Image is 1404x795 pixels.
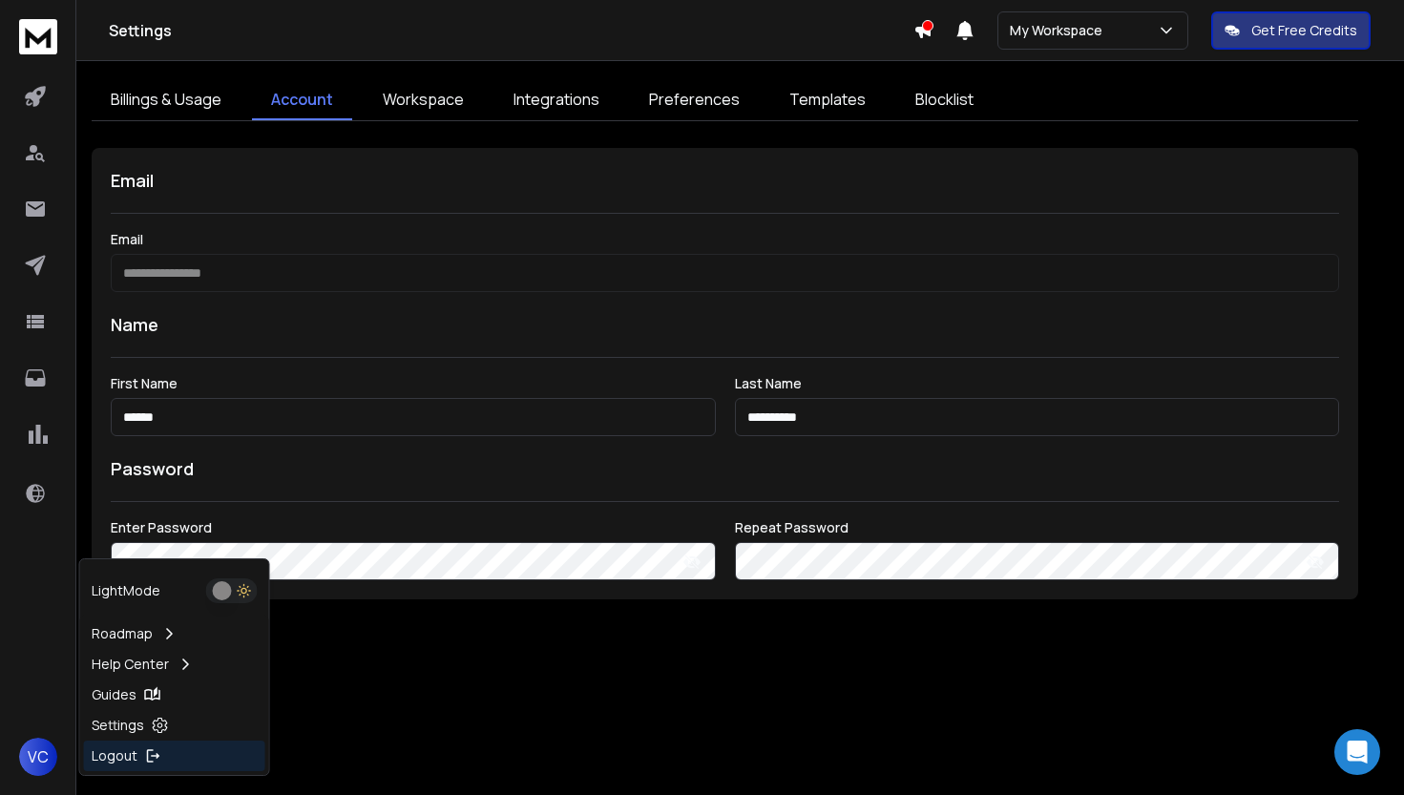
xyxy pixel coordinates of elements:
[364,80,483,120] a: Workspace
[84,710,265,741] a: Settings
[92,80,241,120] a: Billings & Usage
[896,80,993,120] a: Blocklist
[770,80,885,120] a: Templates
[494,80,618,120] a: Integrations
[111,311,1339,338] h1: Name
[252,80,352,120] a: Account
[1334,729,1380,775] div: Open Intercom Messenger
[1010,21,1110,40] p: My Workspace
[92,746,137,765] p: Logout
[19,738,57,776] button: VC
[92,716,144,735] p: Settings
[109,19,913,42] h1: Settings
[84,618,265,649] a: Roadmap
[735,377,1340,390] label: Last Name
[92,581,160,600] p: Light Mode
[111,233,1339,246] label: Email
[735,521,1340,534] label: Repeat Password
[111,521,716,534] label: Enter Password
[1251,21,1357,40] p: Get Free Credits
[84,649,265,680] a: Help Center
[111,455,194,482] h1: Password
[111,377,716,390] label: First Name
[84,680,265,710] a: Guides
[111,167,1339,194] h1: Email
[1211,11,1371,50] button: Get Free Credits
[92,685,136,704] p: Guides
[92,655,169,674] p: Help Center
[630,80,759,120] a: Preferences
[92,624,153,643] p: Roadmap
[19,19,57,54] img: logo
